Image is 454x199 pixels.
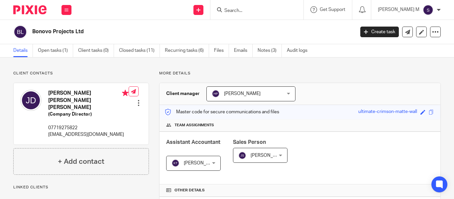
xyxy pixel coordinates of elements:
[238,151,246,159] img: svg%3E
[320,7,345,12] span: Get Support
[165,109,279,115] p: Master code for secure communications and files
[358,108,417,116] div: ultimate-crimson-matte-wall
[378,6,419,13] p: [PERSON_NAME] M
[251,153,287,158] span: [PERSON_NAME]
[184,161,220,165] span: [PERSON_NAME]
[224,8,284,14] input: Search
[159,71,441,76] p: More details
[171,159,179,167] img: svg%3E
[48,111,129,118] h5: (Company Director)
[287,44,312,57] a: Audit logs
[48,90,129,111] h4: [PERSON_NAME] [PERSON_NAME] [PERSON_NAME]
[13,44,33,57] a: Details
[233,140,266,145] span: Sales Person
[174,123,214,128] span: Team assignments
[360,27,399,37] a: Create task
[166,90,200,97] h3: Client manager
[166,140,220,145] span: Assistant Accountant
[58,156,104,167] h4: + Add contact
[32,28,287,35] h2: Bonovo Projects Ltd
[165,44,209,57] a: Recurring tasks (6)
[38,44,73,57] a: Open tasks (1)
[119,44,160,57] a: Closed tasks (11)
[13,25,27,39] img: svg%3E
[234,44,253,57] a: Emails
[13,185,149,190] p: Linked clients
[212,90,220,98] img: svg%3E
[13,5,47,14] img: Pixie
[258,44,282,57] a: Notes (3)
[13,71,149,76] p: Client contacts
[174,188,205,193] span: Other details
[122,90,129,96] i: Primary
[78,44,114,57] a: Client tasks (0)
[20,90,42,111] img: svg%3E
[48,125,129,131] p: 07719275822
[214,44,229,57] a: Files
[423,5,433,15] img: svg%3E
[224,91,261,96] span: [PERSON_NAME]
[48,131,129,138] p: [EMAIL_ADDRESS][DOMAIN_NAME]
